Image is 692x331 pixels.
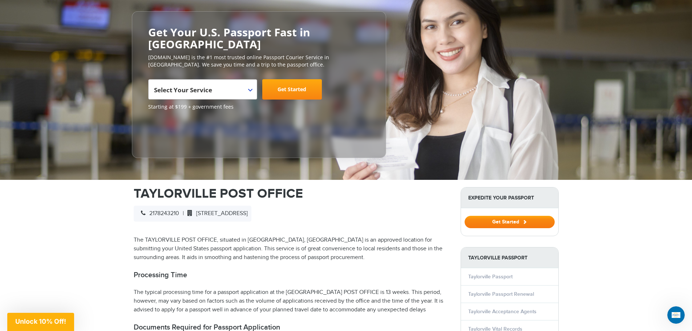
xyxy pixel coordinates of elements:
[148,103,370,110] span: Starting at $199 + government fees
[148,54,370,68] p: [DOMAIN_NAME] is the #1 most trusted online Passport Courier Service in [GEOGRAPHIC_DATA]. We sav...
[465,219,555,225] a: Get Started
[468,274,513,280] a: Taylorville Passport
[148,26,370,50] h2: Get Your U.S. Passport Fast in [GEOGRAPHIC_DATA]
[148,79,257,100] span: Select Your Service
[465,216,555,228] button: Get Started
[154,82,250,102] span: Select Your Service
[148,114,203,150] iframe: Customer reviews powered by Trustpilot
[667,306,685,324] iframe: Intercom live chat
[468,308,537,315] a: Taylorville Acceptance Agents
[262,79,322,100] a: Get Started
[134,187,450,200] h1: TAYLORVILLE POST OFFICE
[461,247,558,268] strong: Taylorville Passport
[134,271,450,279] h2: Processing Time
[134,206,251,222] div: |
[15,318,66,325] span: Unlock 10% Off!
[7,313,74,331] div: Unlock 10% Off!
[134,288,450,314] p: The typical processing time for a passport application at the [GEOGRAPHIC_DATA] POST OFFICE is 13...
[134,236,450,262] p: The TAYLORVILLE POST OFFICE, situated in [GEOGRAPHIC_DATA], [GEOGRAPHIC_DATA] is an approved loca...
[468,291,534,297] a: Taylorville Passport Renewal
[184,210,248,217] span: [STREET_ADDRESS]
[137,210,179,217] span: 2178243210
[461,187,558,208] strong: Expedite Your Passport
[154,86,212,94] span: Select Your Service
